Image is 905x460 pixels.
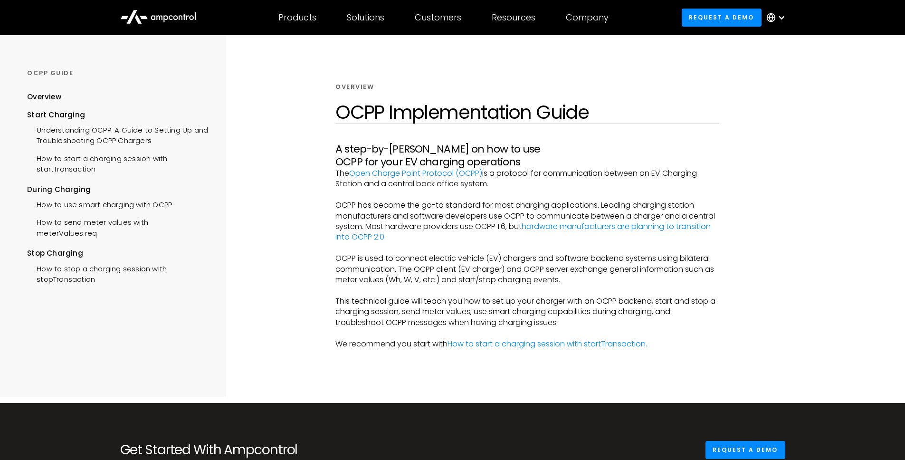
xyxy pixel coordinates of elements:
div: Solutions [347,12,384,23]
p: ‍ [335,285,719,296]
div: OCPP GUIDE [27,69,208,77]
div: Products [278,12,316,23]
div: Company [566,12,609,23]
div: Resources [492,12,535,23]
h1: OCPP Implementation Guide [335,101,719,124]
p: ‍ [335,243,719,253]
a: How to start a charging session with startTransaction [27,149,208,177]
h3: A step-by-[PERSON_NAME] on how to use OCPP for your EV charging operations [335,143,719,168]
div: Overview [335,83,374,91]
div: Customers [415,12,461,23]
div: Overview [27,92,61,103]
p: OCPP has become the go-to standard for most charging applications. Leading charging station manuf... [335,200,719,243]
div: Stop Charging [27,249,208,259]
p: ‍ [335,328,719,338]
a: Understanding OCPP: A Guide to Setting Up and Troubleshooting OCPP Chargers [27,120,208,149]
div: During Charging [27,184,208,195]
a: hardware manufacturers are planning to transition into OCPP 2.0 [335,221,711,242]
a: How to send meter values with meterValues.req [27,213,208,241]
a: How to start a charging session with startTransaction. [448,338,647,349]
a: Overview [27,92,61,110]
a: Request a demo [705,441,785,459]
h2: Get Started With Ampcontrol [120,442,329,458]
p: We recommend you start with [335,339,719,349]
a: Open Charge Point Protocol (OCPP) [349,168,482,179]
p: OCPP is used to connect electric vehicle (EV) chargers and software backend systems using bilater... [335,253,719,285]
div: Start Charging [27,110,208,120]
p: The is a protocol for communication between an EV Charging Station and a central back office system. [335,168,719,190]
a: Request a demo [682,9,762,26]
p: This technical guide will teach you how to set up your charger with an OCPP backend, start and st... [335,296,719,328]
a: How to use smart charging with OCPP [27,195,172,212]
p: ‍ [335,190,719,200]
a: How to stop a charging session with stopTransaction [27,259,208,287]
